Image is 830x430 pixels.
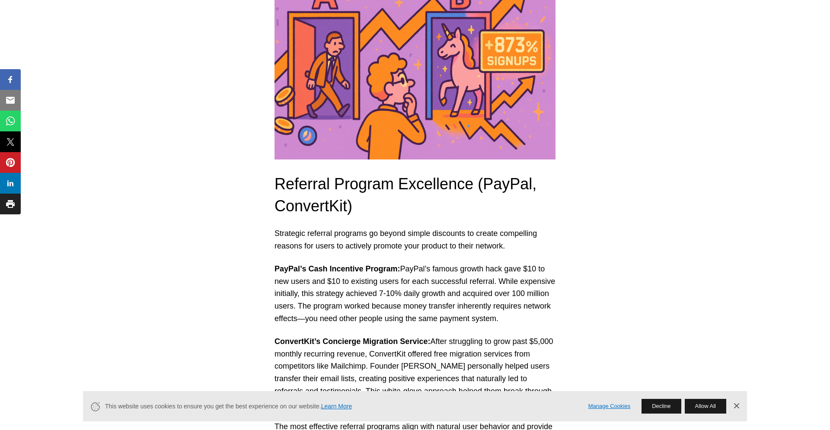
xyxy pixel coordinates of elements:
p: PayPal’s famous growth hack gave $10 to new users and $10 to existing users for each successful r... [275,263,555,325]
button: Decline [642,399,681,414]
strong: ConvertKit’s Concierge Migration Service: [275,337,430,346]
p: Strategic referral programs go beyond simple discounts to create compelling reasons for users to ... [275,227,555,252]
span: This website uses cookies to ensure you get the best experience on our website. [105,402,576,411]
button: Allow All [685,399,726,414]
p: After struggling to grow past $5,000 monthly recurring revenue, ConvertKit offered free migration... [275,335,555,410]
svg: Cookie Icon [90,401,101,412]
a: Manage Cookies [588,402,631,411]
strong: PayPal’s Cash Incentive Program: [275,264,400,273]
h3: Referral Program Excellence (PayPal, ConvertKit) [275,173,555,217]
a: Dismiss Banner [730,400,743,413]
a: Learn More [321,403,352,410]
